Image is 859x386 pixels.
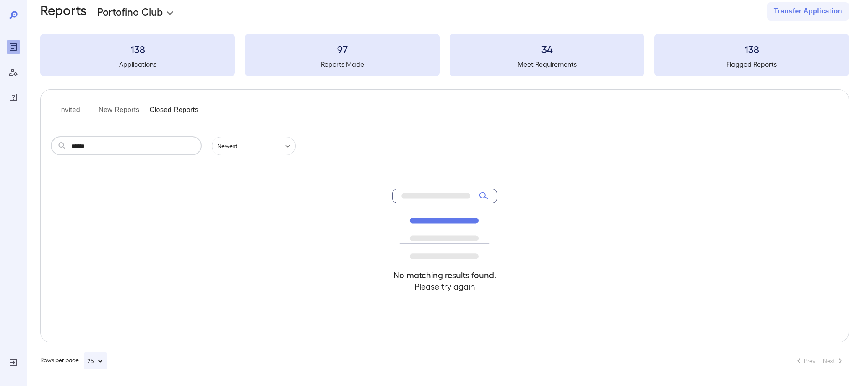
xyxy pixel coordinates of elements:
div: FAQ [7,91,20,104]
nav: pagination navigation [790,354,849,368]
div: Reports [7,40,20,54]
h3: 97 [245,42,440,56]
div: Manage Users [7,65,20,79]
h2: Reports [40,2,87,21]
button: 25 [84,352,107,369]
div: Log Out [7,356,20,369]
h3: 34 [450,42,644,56]
h5: Flagged Reports [654,59,849,69]
h3: 138 [40,42,235,56]
summary: 138Applications97Reports Made34Meet Requirements138Flagged Reports [40,34,849,76]
h4: No matching results found. [392,269,497,281]
div: Rows per page [40,352,107,369]
button: New Reports [99,103,140,123]
button: Transfer Application [767,2,849,21]
button: Closed Reports [150,103,199,123]
button: Invited [51,103,89,123]
p: Portofino Club [97,5,163,18]
div: Newest [212,137,296,155]
h5: Meet Requirements [450,59,644,69]
h5: Applications [40,59,235,69]
h4: Please try again [392,281,497,292]
h3: 138 [654,42,849,56]
h5: Reports Made [245,59,440,69]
